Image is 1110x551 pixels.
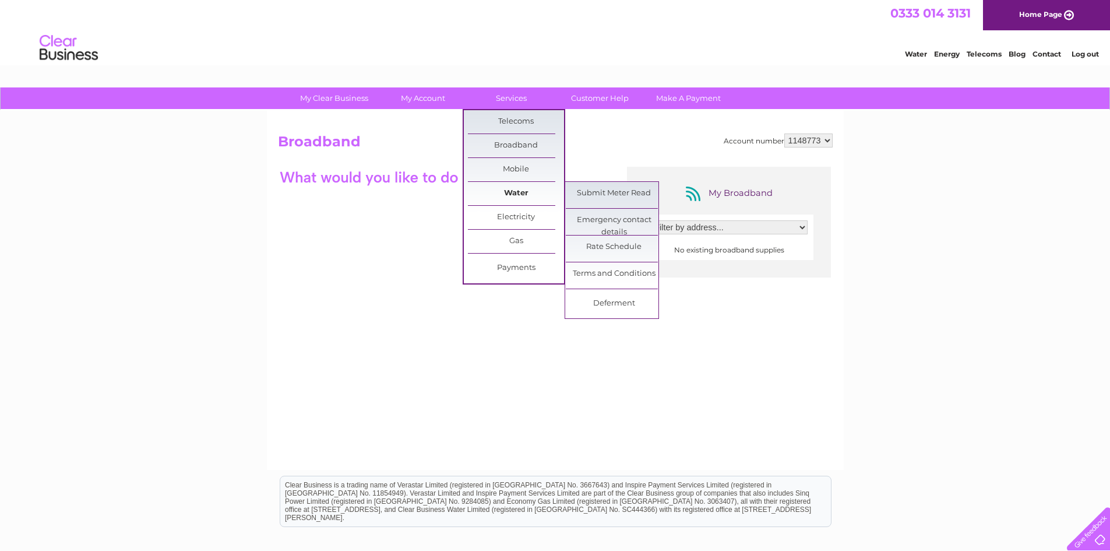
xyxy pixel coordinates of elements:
[468,206,564,229] a: Electricity
[1072,50,1099,58] a: Log out
[468,182,564,205] a: Water
[1009,50,1026,58] a: Blog
[640,87,737,109] a: Make A Payment
[286,87,382,109] a: My Clear Business
[724,134,833,148] div: Account number
[566,236,662,259] a: Rate Schedule
[468,230,564,253] a: Gas
[39,30,98,66] img: logo.png
[552,87,648,109] a: Customer Help
[905,50,927,58] a: Water
[650,246,808,254] center: No existing broadband supplies
[468,257,564,280] a: Payments
[566,182,662,205] a: Submit Meter Read
[566,292,662,315] a: Deferment
[682,184,776,203] div: My Broadband
[468,158,564,181] a: Mobile
[1033,50,1061,58] a: Contact
[278,134,833,156] h2: Broadband
[890,6,971,20] a: 0333 014 3131
[468,110,564,134] a: Telecoms
[280,6,831,57] div: Clear Business is a trading name of Verastar Limited (registered in [GEOGRAPHIC_DATA] No. 3667643...
[566,209,662,232] a: Emergency contact details
[375,87,471,109] a: My Account
[967,50,1002,58] a: Telecoms
[463,87,559,109] a: Services
[566,262,662,286] a: Terms and Conditions
[934,50,960,58] a: Energy
[468,134,564,157] a: Broadband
